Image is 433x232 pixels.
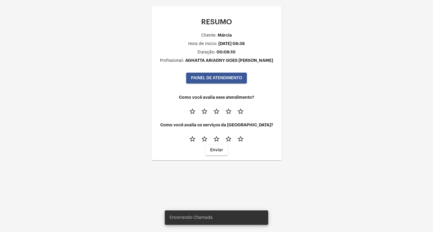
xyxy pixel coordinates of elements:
mat-icon: star_border [201,135,208,143]
mat-icon: star_border [237,135,244,143]
h4: Como você avalia esse atendimento? [156,95,277,100]
div: Cliente: [201,33,216,38]
div: [DATE] 08:38 [218,41,245,46]
span: Enviar [210,148,223,152]
mat-icon: star_border [237,108,244,115]
p: RESUMO [156,18,277,26]
mat-icon: star_border [213,135,220,143]
mat-icon: star_border [225,108,232,115]
button: Enviar [205,145,228,155]
mat-icon: star_border [189,108,196,115]
mat-icon: star_border [225,135,232,143]
div: Duração: [198,50,215,55]
span: Encerrando Chamada [170,215,213,221]
h4: Como você avalia os serviços da [GEOGRAPHIC_DATA]? [156,123,277,127]
mat-icon: star_border [213,108,220,115]
mat-icon: star_border [201,108,208,115]
div: Hora de inicio: [188,42,217,46]
div: AGHATTA ARIADNY GOES [PERSON_NAME] [185,58,273,63]
div: 00:08:10 [216,50,235,54]
div: Márcia [218,33,232,38]
div: Profissional: [160,59,184,63]
mat-icon: star_border [189,135,196,143]
span: PAINEL DE ATENDIMENTO [191,76,242,80]
button: PAINEL DE ATENDIMENTO [186,73,247,83]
